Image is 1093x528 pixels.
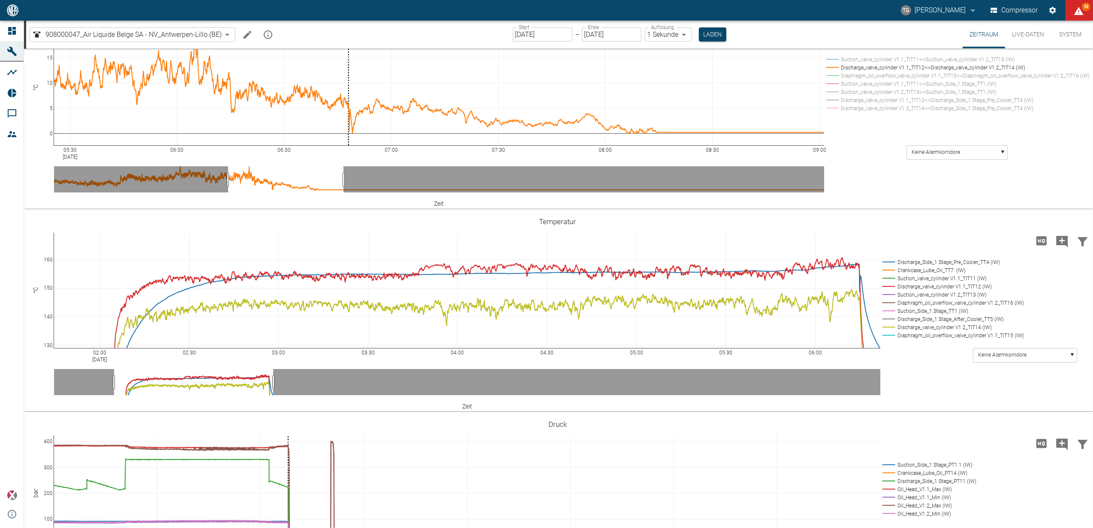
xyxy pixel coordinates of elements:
span: 93 [1082,3,1090,11]
button: Daten filtern [1072,230,1093,252]
button: System [1051,21,1090,48]
button: Laden [699,27,726,42]
span: Hohe Auflösung [1031,439,1052,447]
button: Live-Daten [1005,21,1051,48]
button: Zeitraum [963,21,1005,48]
button: mission info [259,26,277,43]
input: DD.MM.YYYY [513,27,572,42]
div: TG [901,5,911,15]
text: Keine Alarmkorridore [912,150,961,156]
p: – [575,30,579,39]
div: 1 Sekunde [645,27,692,42]
button: Machine bearbeiten [239,26,256,43]
button: thomas.gregoir@neuman-esser.com [900,3,978,18]
span: 908000047_Air Liquide Belge SA - NV_Antwerpen-Lillo (BE) [45,30,222,39]
img: Xplore Logo [7,490,17,501]
label: Ende [588,24,599,31]
label: Start [519,24,530,31]
button: Kommentar hinzufügen [1052,432,1072,455]
button: Kommentar hinzufügen [1052,230,1072,252]
span: Hohe Auflösung [1031,236,1052,244]
a: 908000047_Air Liquide Belge SA - NV_Antwerpen-Lillo (BE) [32,30,222,40]
button: Einstellungen [1045,3,1060,18]
button: Compressor [989,3,1040,18]
input: DD.MM.YYYY [582,27,641,42]
img: logo [6,4,19,16]
text: Keine Alarmkorridore [979,352,1027,358]
button: Daten filtern [1072,432,1093,455]
label: Auflösung [651,24,674,31]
